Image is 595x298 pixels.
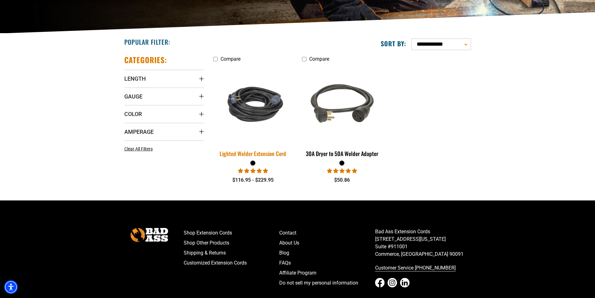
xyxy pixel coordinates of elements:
a: Shop Extension Cords [184,228,280,238]
a: Customized Extension Cords [184,258,280,268]
a: LinkedIn - open in a new tab [400,278,409,287]
span: Amperage [124,128,154,135]
a: black 30A Dryer to 50A Welder Adapter [302,65,382,160]
a: Shop Other Products [184,238,280,248]
a: Clear All Filters [124,146,155,152]
summary: Gauge [124,88,204,105]
div: 30A Dryer to 50A Welder Adapter [302,151,382,156]
h2: Popular Filter: [124,38,170,46]
span: Clear All Filters [124,146,153,151]
a: Shipping & Returns [184,248,280,258]
label: Sort by: [381,39,406,48]
img: black [209,78,297,131]
a: Contact [279,228,375,238]
div: Accessibility Menu [4,280,18,294]
span: 5.00 stars [238,168,268,174]
a: Blog [279,248,375,258]
a: Facebook - open in a new tab [375,278,384,287]
a: FAQs [279,258,375,268]
span: Compare [221,56,240,62]
a: black Lighted Welder Extension Cord [213,65,293,160]
div: $50.86 [302,176,382,184]
h2: Categories: [124,55,167,65]
a: call 833-674-1699 [375,263,471,273]
a: Instagram - open in a new tab [388,278,397,287]
span: Gauge [124,93,142,100]
summary: Color [124,105,204,123]
a: Affiliate Program [279,268,375,278]
span: Color [124,110,142,118]
summary: Length [124,70,204,87]
img: black [303,68,381,140]
div: $116.95 - $229.95 [213,176,293,184]
a: About Us [279,238,375,248]
span: Compare [309,56,329,62]
div: Lighted Welder Extension Cord [213,151,293,156]
summary: Amperage [124,123,204,140]
span: Length [124,75,146,82]
p: Bad Ass Extension Cords [STREET_ADDRESS][US_STATE] Suite #911001 Commerce, [GEOGRAPHIC_DATA] 90091 [375,228,471,258]
span: 5.00 stars [327,168,357,174]
img: Bad Ass Extension Cords [131,228,168,242]
a: Do not sell my personal information [279,278,375,288]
